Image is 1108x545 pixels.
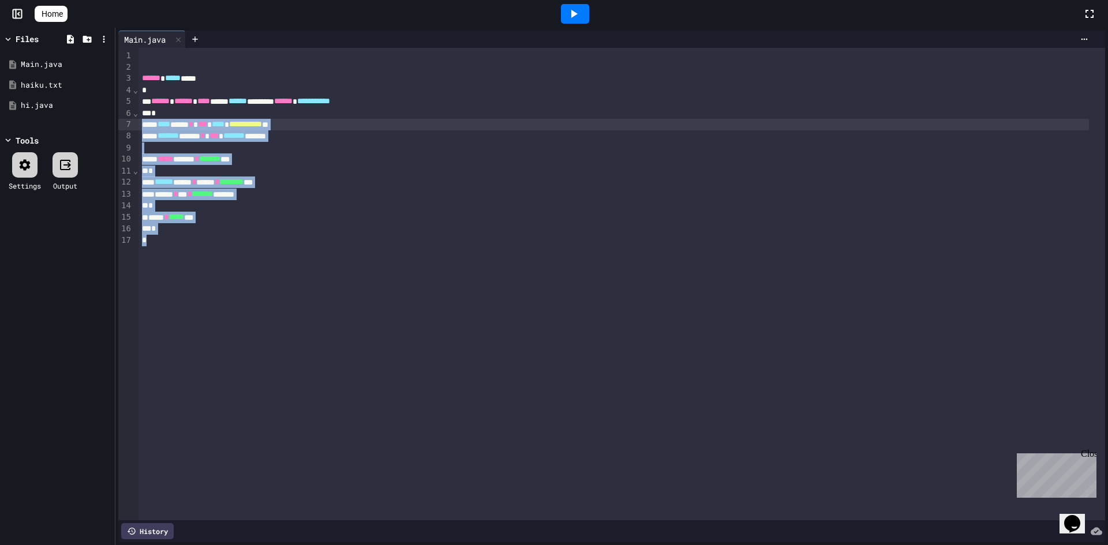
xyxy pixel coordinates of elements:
div: Main.java [21,59,111,70]
span: Fold line [133,166,138,175]
span: Fold line [133,85,138,95]
iframe: chat widget [1012,449,1096,498]
div: 11 [118,166,133,177]
div: Files [16,33,39,45]
div: 7 [118,119,133,130]
div: 2 [118,62,133,73]
a: Home [35,6,68,22]
div: 10 [118,153,133,165]
div: Output [53,181,77,191]
div: 1 [118,50,133,62]
div: 14 [118,200,133,212]
div: History [121,523,174,539]
span: Home [42,8,63,20]
div: 4 [118,85,133,96]
div: 3 [118,73,133,84]
iframe: chat widget [1060,499,1096,533]
div: 12 [118,176,133,188]
div: 8 [118,130,133,142]
div: hi.java [21,100,111,111]
div: 15 [118,212,133,223]
div: Main.java [118,33,171,46]
div: Tools [16,134,39,146]
span: Fold line [133,108,138,118]
div: 9 [118,142,133,154]
div: 13 [118,189,133,200]
div: haiku.txt [21,80,111,91]
div: 16 [118,223,133,235]
div: 6 [118,108,133,119]
div: Main.java [118,31,186,48]
div: Chat with us now!Close [5,5,80,73]
div: 17 [118,235,133,246]
div: 5 [118,96,133,107]
div: Settings [9,181,41,191]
